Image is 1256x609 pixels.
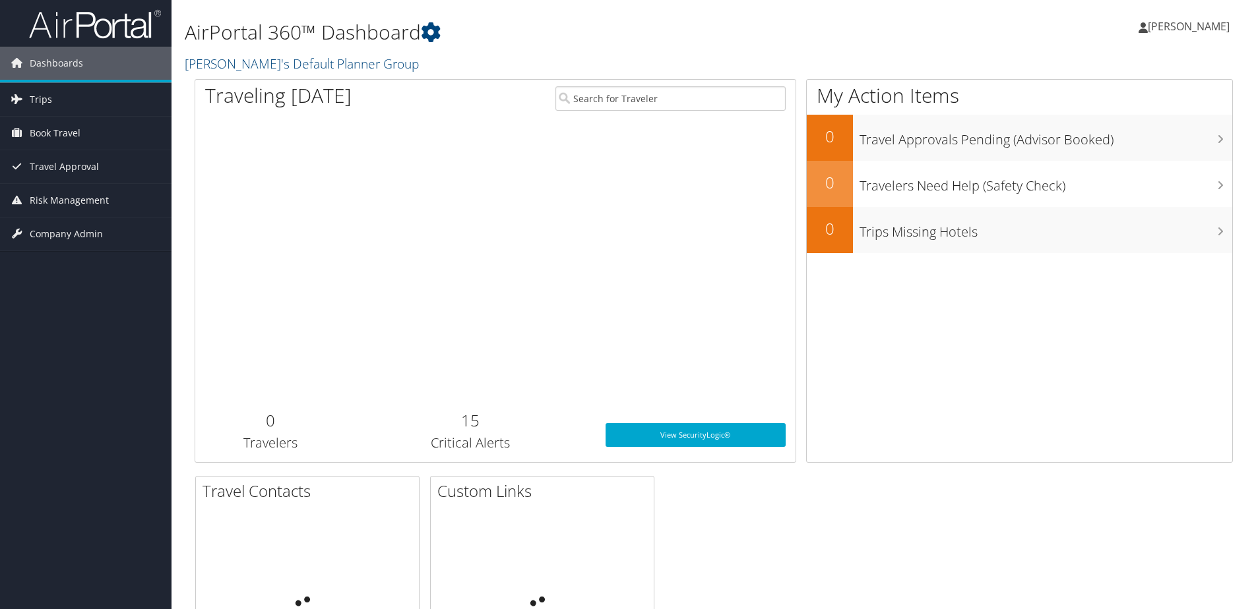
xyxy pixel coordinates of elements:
h2: Custom Links [437,480,654,502]
h1: Traveling [DATE] [205,82,352,109]
span: Risk Management [30,184,109,217]
a: View SecurityLogic® [606,423,786,447]
span: Company Admin [30,217,103,250]
h2: 0 [205,409,335,432]
a: [PERSON_NAME]'s Default Planner Group [185,55,422,72]
a: 0Travelers Need Help (Safety Check) [807,161,1232,207]
h2: 0 [807,171,853,194]
h2: 15 [355,409,585,432]
span: Dashboards [30,47,83,80]
a: [PERSON_NAME] [1139,7,1243,46]
img: airportal-logo.png [29,9,161,40]
span: Trips [30,83,52,116]
span: [PERSON_NAME] [1148,19,1230,34]
h3: Travelers Need Help (Safety Check) [860,170,1232,195]
input: Search for Traveler [555,86,786,111]
h3: Travelers [205,434,335,452]
h3: Critical Alerts [355,434,585,452]
h2: 0 [807,217,853,240]
h1: My Action Items [807,82,1232,109]
h3: Travel Approvals Pending (Advisor Booked) [860,124,1232,149]
a: 0Trips Missing Hotels [807,207,1232,253]
span: Book Travel [30,117,80,150]
h3: Trips Missing Hotels [860,216,1232,241]
h2: 0 [807,125,853,148]
a: 0Travel Approvals Pending (Advisor Booked) [807,115,1232,161]
span: Travel Approval [30,150,99,183]
h1: AirPortal 360™ Dashboard [185,18,890,46]
h2: Travel Contacts [203,480,419,502]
